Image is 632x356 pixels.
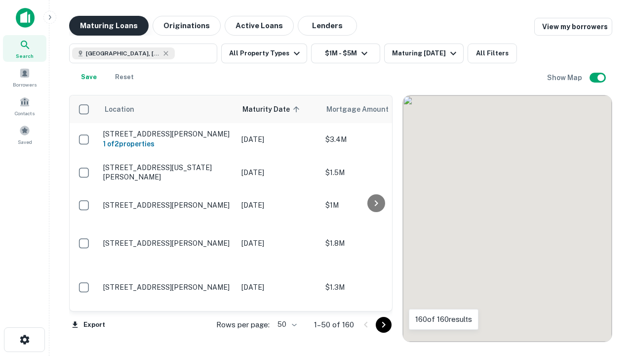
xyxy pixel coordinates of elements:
h6: Show Map [547,72,584,83]
p: [DATE] [241,238,316,249]
div: Maturing [DATE] [392,47,459,59]
p: $1.8M [325,238,424,249]
a: Search [3,35,46,62]
button: Maturing [DATE] [384,44,464,63]
button: Active Loans [225,16,294,36]
img: capitalize-icon.png [16,8,35,28]
button: All Filters [468,44,517,63]
span: Saved [18,138,32,146]
th: Mortgage Amount [320,95,429,123]
p: [DATE] [241,134,316,145]
th: Location [98,95,237,123]
p: [DATE] [241,282,316,293]
p: [STREET_ADDRESS][PERSON_NAME] [103,283,232,292]
button: Originations [153,16,221,36]
button: Export [69,317,108,332]
a: Contacts [3,92,46,119]
p: [STREET_ADDRESS][PERSON_NAME] [103,130,232,138]
span: Mortgage Amount [326,103,401,115]
p: $1.5M [325,167,424,178]
a: Saved [3,121,46,148]
p: 1–50 of 160 [314,319,354,331]
th: Maturity Date [237,95,320,123]
button: $1M - $5M [311,44,380,63]
p: Rows per page: [216,319,270,331]
button: Go to next page [376,317,392,333]
p: $3.4M [325,134,424,145]
button: All Property Types [221,44,307,63]
p: $1.3M [325,282,424,293]
a: Borrowers [3,64,46,90]
span: Maturity Date [242,103,303,115]
p: [STREET_ADDRESS][PERSON_NAME] [103,239,232,248]
div: 0 0 [403,95,612,342]
button: Save your search to get updates of matches that match your search criteria. [73,67,105,87]
p: [STREET_ADDRESS][PERSON_NAME] [103,201,232,210]
div: 50 [274,317,298,332]
a: View my borrowers [534,18,612,36]
p: $1M [325,200,424,211]
p: [STREET_ADDRESS][US_STATE][PERSON_NAME] [103,163,232,181]
p: 160 of 160 results [415,313,472,325]
span: Borrowers [13,81,37,89]
span: Search [16,52,34,60]
span: Contacts [15,109,35,117]
button: Reset [109,67,140,87]
p: [DATE] [241,167,316,178]
button: Maturing Loans [69,16,149,36]
button: Lenders [298,16,357,36]
iframe: Chat Widget [583,277,632,324]
span: [GEOGRAPHIC_DATA], [GEOGRAPHIC_DATA], [GEOGRAPHIC_DATA] [86,49,160,58]
span: Location [104,103,134,115]
h6: 1 of 2 properties [103,138,232,149]
p: [DATE] [241,200,316,211]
